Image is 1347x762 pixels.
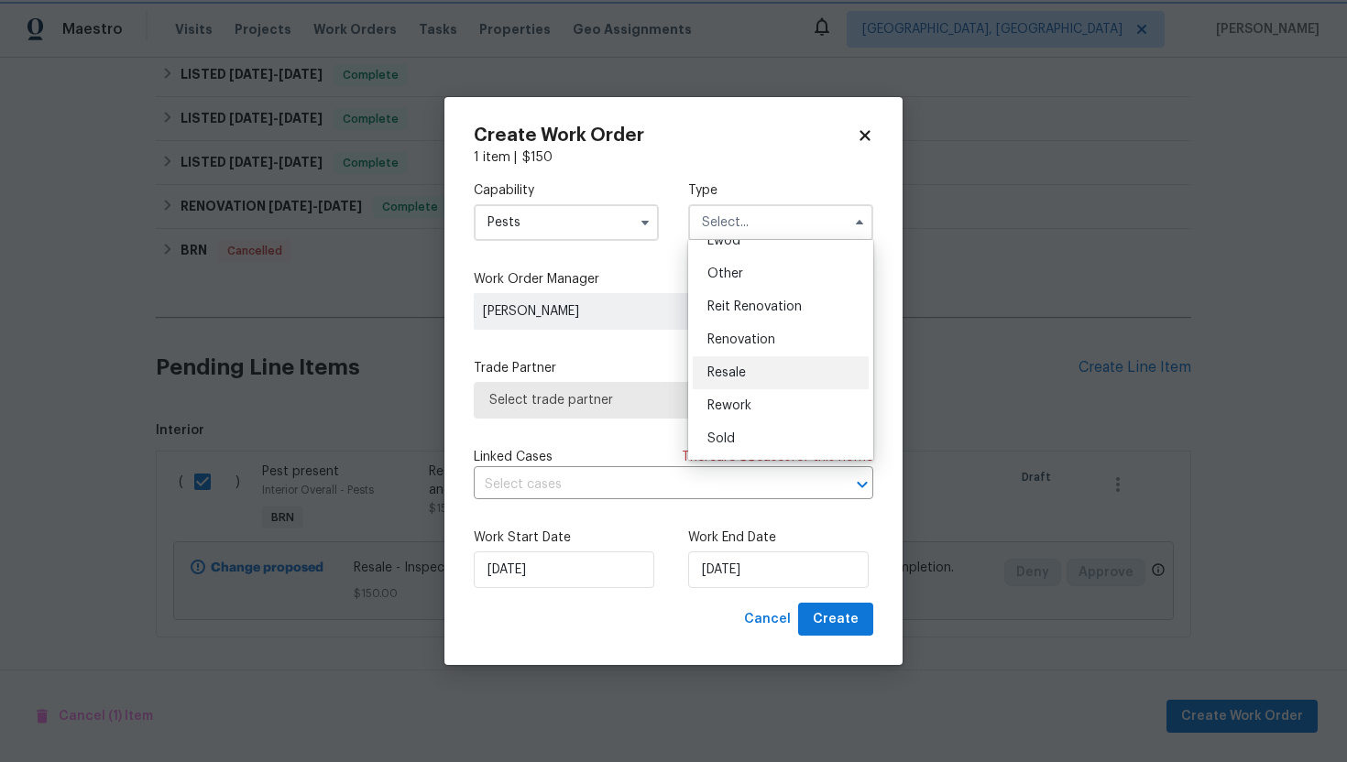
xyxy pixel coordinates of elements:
label: Work End Date [688,528,873,547]
span: Other [707,267,743,280]
span: Renovation [707,333,775,346]
label: Work Start Date [474,528,659,547]
input: Select... [474,204,659,241]
input: M/D/YYYY [474,551,654,588]
span: $ 150 [522,151,553,164]
label: Work Order Manager [474,270,873,288]
span: 55 [739,451,756,463]
button: Open [849,472,875,497]
button: Cancel [737,603,798,637]
label: Type [688,181,873,200]
span: Rework [707,399,751,412]
input: Select... [688,204,873,241]
span: Cancel [744,608,791,631]
label: Capability [474,181,659,200]
span: Select trade partner [489,391,858,409]
input: Select cases [474,471,822,499]
button: Hide options [849,212,871,234]
span: Create [813,608,859,631]
div: 1 item | [474,148,873,167]
button: Show options [634,212,656,234]
span: Resale [707,366,746,379]
button: Create [798,603,873,637]
span: Linked Cases [474,448,553,466]
span: [PERSON_NAME] [483,302,747,321]
span: Lwod [707,234,740,247]
input: M/D/YYYY [688,551,869,588]
label: Trade Partner [474,359,873,377]
span: Reit Renovation [707,300,802,313]
span: Sold [707,432,735,445]
h2: Create Work Order [474,126,857,145]
span: There are case s for this home [682,448,873,466]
